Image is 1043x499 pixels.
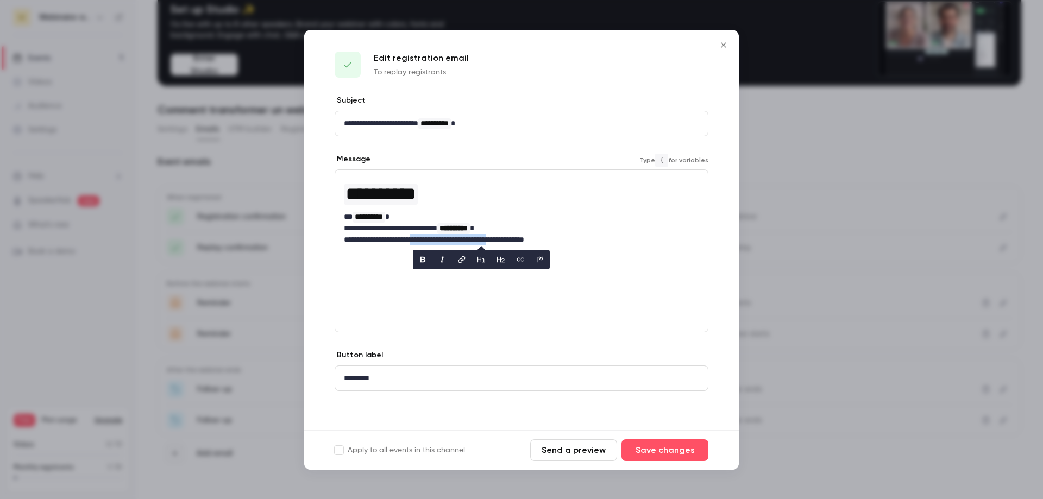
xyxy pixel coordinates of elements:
div: editor [335,366,708,390]
div: editor [335,170,708,252]
button: bold [414,251,431,268]
code: { [655,154,668,167]
p: To replay registrants [374,67,469,78]
button: Send a preview [530,439,617,461]
button: italic [433,251,451,268]
label: Message [335,154,370,165]
label: Button label [335,350,383,361]
button: link [453,251,470,268]
label: Apply to all events in this channel [335,445,465,456]
label: Subject [335,95,366,106]
div: editor [335,111,708,136]
button: blockquote [531,251,549,268]
p: Edit registration email [374,52,469,65]
button: Save changes [621,439,708,461]
span: Type for variables [639,154,708,167]
button: Close [713,34,734,56]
